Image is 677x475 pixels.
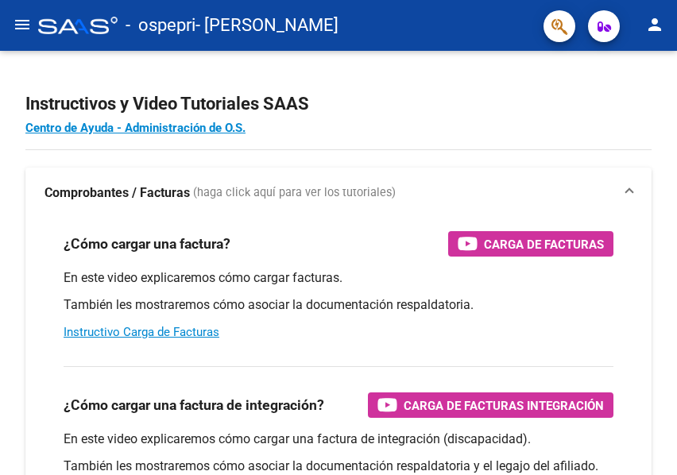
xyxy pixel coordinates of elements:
[25,168,652,218] mat-expansion-panel-header: Comprobantes / Facturas (haga click aquí para ver los tutoriales)
[484,234,604,254] span: Carga de Facturas
[193,184,396,202] span: (haga click aquí para ver los tutoriales)
[64,431,613,448] p: En este video explicaremos cómo cargar una factura de integración (discapacidad).
[44,184,190,202] strong: Comprobantes / Facturas
[64,233,230,255] h3: ¿Cómo cargar una factura?
[13,15,32,34] mat-icon: menu
[195,8,338,43] span: - [PERSON_NAME]
[64,458,613,475] p: También les mostraremos cómo asociar la documentación respaldatoria y el legajo del afiliado.
[368,392,613,418] button: Carga de Facturas Integración
[64,394,324,416] h3: ¿Cómo cargar una factura de integración?
[25,121,246,135] a: Centro de Ayuda - Administración de O.S.
[623,421,661,459] iframe: Intercom live chat
[126,8,195,43] span: - ospepri
[404,396,604,415] span: Carga de Facturas Integración
[64,325,219,339] a: Instructivo Carga de Facturas
[64,269,613,287] p: En este video explicaremos cómo cargar facturas.
[448,231,613,257] button: Carga de Facturas
[25,89,652,119] h2: Instructivos y Video Tutoriales SAAS
[64,296,613,314] p: También les mostraremos cómo asociar la documentación respaldatoria.
[645,15,664,34] mat-icon: person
